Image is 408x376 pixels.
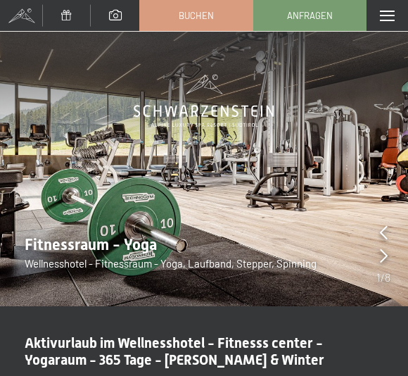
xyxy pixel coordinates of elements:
span: 8 [385,270,390,285]
span: Aktivurlaub im Wellnesshotel - Fitnesss center - Yogaraum - 365 Tage - [PERSON_NAME] & Winter [25,334,324,368]
span: 1 [376,270,381,285]
a: Buchen [140,1,252,30]
span: / [381,270,385,285]
span: Wellnesshotel - Fitnessraum - Yoga, Laufband, Stepper, Spinning [25,257,317,270]
a: Anfragen [254,1,366,30]
span: Buchen [179,9,214,22]
span: Fitnessraum - Yoga [25,236,157,253]
span: Anfragen [287,9,333,22]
